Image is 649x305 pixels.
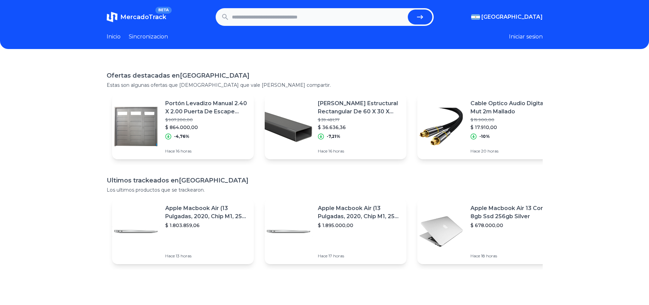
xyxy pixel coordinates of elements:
[107,82,543,89] p: Estas son algunas ofertas que [DEMOGRAPHIC_DATA] que vale [PERSON_NAME] compartir.
[265,103,312,150] img: Featured image
[470,117,554,123] p: $ 19.900,00
[318,148,401,154] p: Hace 16 horas
[417,208,465,255] img: Featured image
[165,148,248,154] p: Hace 16 horas
[509,33,543,41] button: Iniciar sesion
[479,134,490,139] p: -10%
[165,204,248,221] p: Apple Macbook Air (13 Pulgadas, 2020, Chip M1, 256 Gb De Ssd, 8 Gb De Ram) - Plata
[174,134,189,139] p: -4,76%
[318,204,401,221] p: Apple Macbook Air (13 Pulgadas, 2020, Chip M1, 256 Gb De Ssd, 8 Gb De Ram) - Plata
[165,99,248,116] p: Portón Levadizo Manual 2.40 X 2.00 Puerta De Escape Incluida
[470,99,554,116] p: Cable Optico Audio Digital Mut 2m Mallado
[265,94,406,159] a: Featured image[PERSON_NAME] Estructural Rectangular De 60 X 30 X 2,00 Mm Gramabi Barra De 6 [GEOG...
[120,13,166,21] span: MercadoTrack
[165,117,248,123] p: $ 907.200,00
[107,71,543,80] h1: Ofertas destacadas en [GEOGRAPHIC_DATA]
[470,124,554,131] p: $ 17.910,00
[107,12,118,22] img: MercadoTrack
[265,199,406,264] a: Featured imageApple Macbook Air (13 Pulgadas, 2020, Chip M1, 256 Gb De Ssd, 8 Gb De Ram) - Plata$...
[417,94,559,159] a: Featured imageCable Optico Audio Digital Mut 2m Mallado$ 19.900,00$ 17.910,00-10%Hace 20 horas
[417,199,559,264] a: Featured imageApple Macbook Air 13 Core I5 8gb Ssd 256gb Silver$ 678.000,00Hace 18 horas
[318,99,401,116] p: [PERSON_NAME] Estructural Rectangular De 60 X 30 X 2,00 Mm Gramabi Barra De 6 [GEOGRAPHIC_DATA] T...
[318,253,401,259] p: Hace 17 horas
[107,187,543,193] p: Los ultimos productos que se trackearon.
[107,176,543,185] h1: Ultimos trackeados en [GEOGRAPHIC_DATA]
[112,199,254,264] a: Featured imageApple Macbook Air (13 Pulgadas, 2020, Chip M1, 256 Gb De Ssd, 8 Gb De Ram) - Plata$...
[318,222,401,229] p: $ 1.895.000,00
[165,222,248,229] p: $ 1.803.859,06
[471,14,480,20] img: Argentina
[318,124,401,131] p: $ 36.636,36
[265,208,312,255] img: Featured image
[471,13,543,21] button: [GEOGRAPHIC_DATA]
[129,33,168,41] a: Sincronizacion
[107,12,166,22] a: MercadoTrackBETA
[112,103,160,150] img: Featured image
[318,117,401,123] p: $ 39.481,77
[327,134,340,139] p: -7,21%
[470,204,554,221] p: Apple Macbook Air 13 Core I5 8gb Ssd 256gb Silver
[112,94,254,159] a: Featured imagePortón Levadizo Manual 2.40 X 2.00 Puerta De Escape Incluida$ 907.200,00$ 864.000,0...
[481,13,543,21] span: [GEOGRAPHIC_DATA]
[470,222,554,229] p: $ 678.000,00
[155,7,171,14] span: BETA
[470,148,554,154] p: Hace 20 horas
[417,103,465,150] img: Featured image
[107,33,121,41] a: Inicio
[470,253,554,259] p: Hace 18 horas
[165,253,248,259] p: Hace 13 horas
[112,208,160,255] img: Featured image
[165,124,248,131] p: $ 864.000,00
